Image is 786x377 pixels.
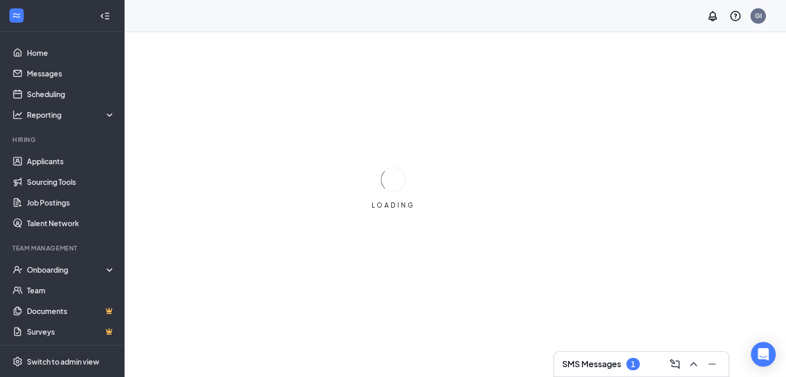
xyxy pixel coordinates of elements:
div: Onboarding [27,264,106,275]
button: Minimize [704,356,720,372]
div: Switch to admin view [27,356,99,367]
div: Open Intercom Messenger [751,342,776,367]
svg: Collapse [100,11,110,21]
div: GI [755,11,762,20]
button: ChevronUp [685,356,702,372]
svg: QuestionInfo [729,10,742,22]
svg: Minimize [706,358,718,370]
div: Team Management [12,244,113,253]
svg: ComposeMessage [669,358,681,370]
a: Talent Network [27,213,115,233]
a: Scheduling [27,84,115,104]
svg: WorkstreamLogo [11,10,22,21]
a: Home [27,42,115,63]
svg: Notifications [706,10,719,22]
div: Hiring [12,135,113,144]
svg: Analysis [12,109,23,120]
button: ComposeMessage [667,356,683,372]
a: Team [27,280,115,301]
a: SurveysCrown [27,321,115,342]
a: Sourcing Tools [27,171,115,192]
div: LOADING [367,201,419,210]
svg: Settings [12,356,23,367]
div: Reporting [27,109,116,120]
div: 1 [631,360,635,369]
a: Applicants [27,151,115,171]
a: DocumentsCrown [27,301,115,321]
svg: ChevronUp [687,358,700,370]
svg: UserCheck [12,264,23,275]
h3: SMS Messages [562,358,621,370]
a: Job Postings [27,192,115,213]
a: Messages [27,63,115,84]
